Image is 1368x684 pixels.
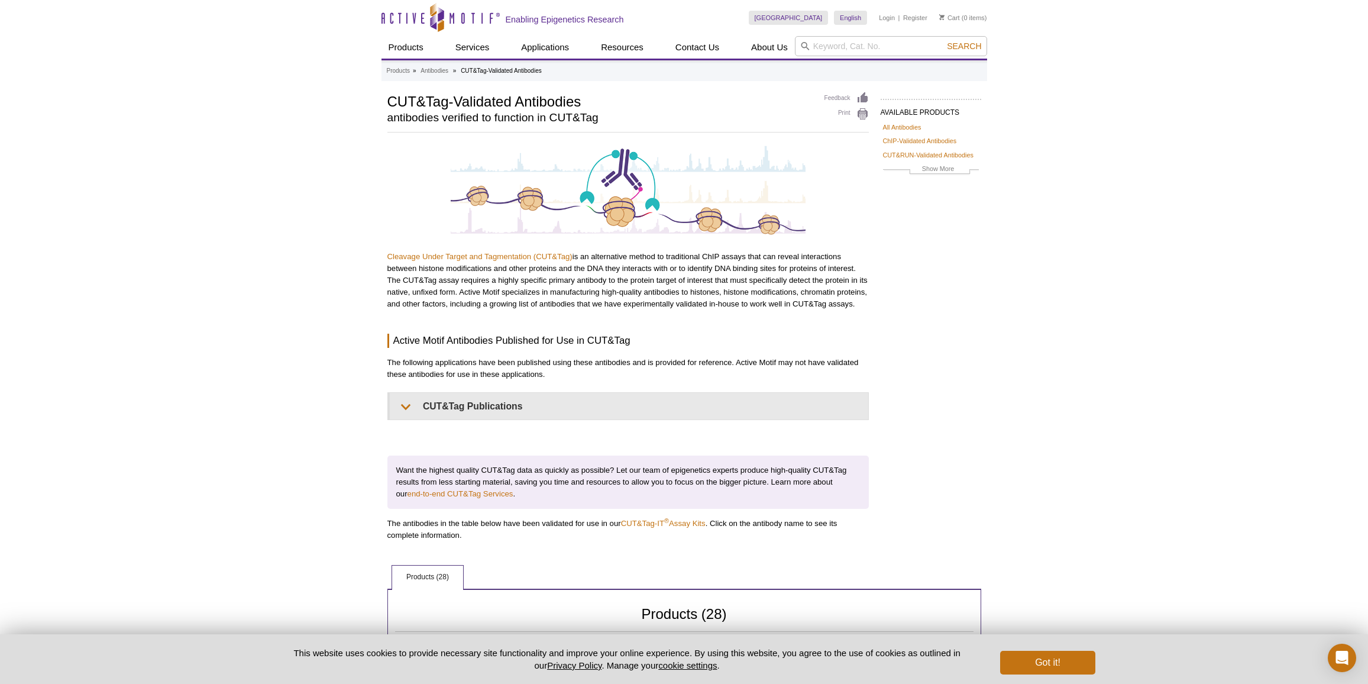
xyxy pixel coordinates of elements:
[387,252,573,261] a: Cleavage Under Target and Tagmentation (CUT&Tag)
[947,41,981,51] span: Search
[387,251,869,310] p: is an alternative method to traditional ChIP assays that can reveal interactions between histone ...
[506,14,624,25] h2: Enabling Epigenetics Research
[668,36,726,59] a: Contact Us
[1000,651,1095,675] button: Got it!
[421,66,448,76] a: Antibodies
[939,14,960,22] a: Cart
[453,67,457,74] li: »
[451,144,806,235] img: CUT&Tag
[273,647,981,672] p: This website uses cookies to provide necessary site functionality and improve your online experie...
[381,36,431,59] a: Products
[387,518,869,541] p: The antibodies in the table below have been validated for use in our . Click on the antibody name...
[939,11,987,25] li: (0 items)
[387,66,410,76] a: Products
[898,11,900,25] li: |
[883,163,979,177] a: Show More
[834,11,867,25] a: English
[749,11,829,25] a: [GEOGRAPHIC_DATA]
[387,456,869,509] p: Want the highest quality CUT&Tag data as quickly as possible? Let our team of epigenetics experts...
[408,489,513,498] a: end-to-end CUT&Tag Services
[392,566,463,589] a: Products (28)
[387,357,869,380] p: The following applications have been published using these antibodies and is provided for referen...
[1328,644,1356,672] div: Open Intercom Messenger
[514,36,576,59] a: Applications
[903,14,927,22] a: Register
[387,334,869,348] h3: Active Motif Antibodies Published for Use in CUT&Tag
[461,67,542,74] li: CUT&Tag-Validated Antibodies
[939,14,945,20] img: Your Cart
[395,609,974,632] h2: Products (28)
[621,519,706,528] a: CUT&Tag-IT®Assay Kits
[883,122,921,133] a: All Antibodies
[664,517,669,524] sup: ®
[883,150,974,160] a: CUT&RUN-Validated Antibodies
[824,108,869,121] a: Print
[448,36,497,59] a: Services
[387,112,813,123] h2: antibodies verified to function in CUT&Tag
[413,67,416,74] li: »
[943,41,985,51] button: Search
[594,36,651,59] a: Resources
[387,92,813,109] h1: CUT&Tag-Validated Antibodies
[879,14,895,22] a: Login
[390,393,868,420] summary: CUT&Tag Publications
[883,135,957,146] a: ChIP-Validated Antibodies
[881,99,981,120] h2: AVAILABLE PRODUCTS
[824,92,869,105] a: Feedback
[795,36,987,56] input: Keyword, Cat. No.
[658,660,717,670] button: cookie settings
[744,36,795,59] a: About Us
[547,660,601,670] a: Privacy Policy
